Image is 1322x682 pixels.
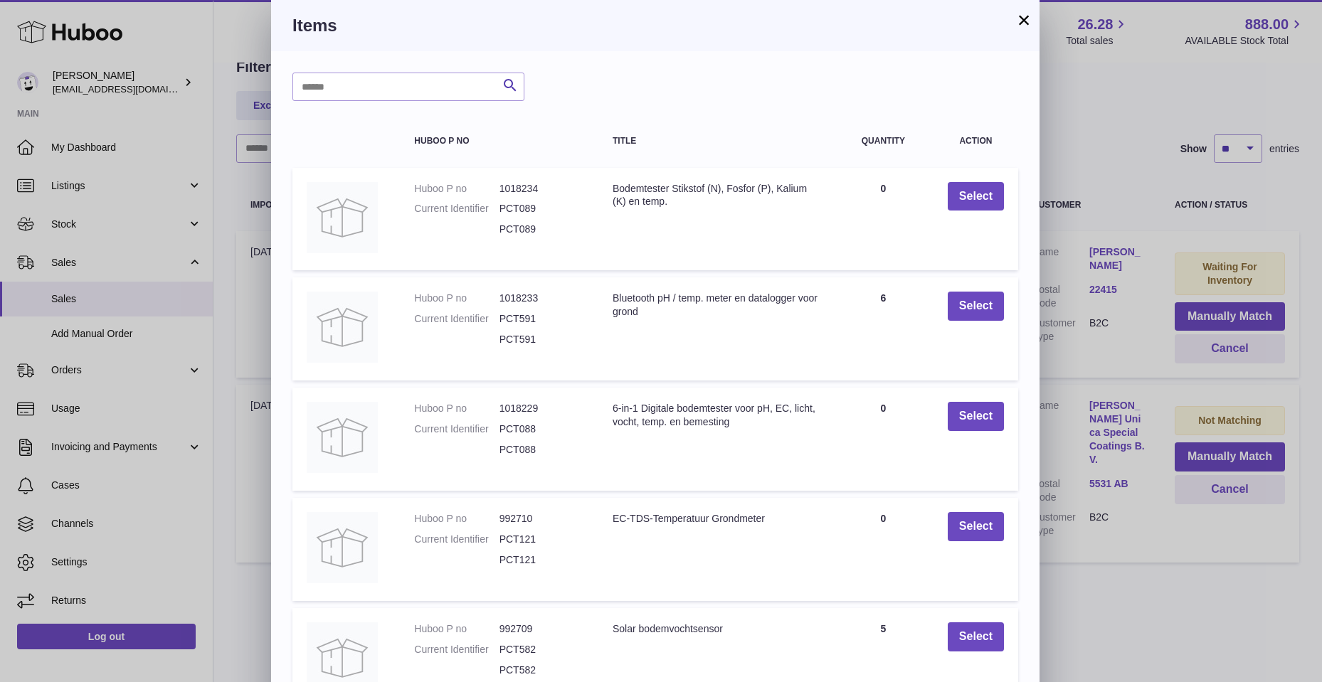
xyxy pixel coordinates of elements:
[499,312,584,326] dd: PCT591
[307,182,378,253] img: Bodemtester Stikstof (N), Fosfor (P), Kalium (K) en temp.
[499,182,584,196] dd: 1018234
[948,622,1004,651] button: Select
[414,512,499,526] dt: Huboo P no
[948,402,1004,431] button: Select
[414,643,499,656] dt: Current Identifier
[414,312,499,326] dt: Current Identifier
[613,402,819,429] div: 6-in-1 Digitale bodemtester voor pH, EC, licht, vocht, temp. en bemesting
[948,512,1004,541] button: Select
[613,622,819,636] div: Solar bodemvochtsensor
[833,498,934,601] td: 0
[414,182,499,196] dt: Huboo P no
[1015,11,1032,28] button: ×
[499,202,584,215] dd: PCT089
[499,333,584,346] dd: PCT591
[598,122,833,160] th: Title
[414,292,499,305] dt: Huboo P no
[613,512,819,526] div: EC-TDS-Temperatuur Grondmeter
[499,622,584,636] dd: 992709
[613,182,819,209] div: Bodemtester Stikstof (N), Fosfor (P), Kalium (K) en temp.
[499,292,584,305] dd: 1018233
[613,292,819,319] div: Bluetooth pH / temp. meter en datalogger voor grond
[934,122,1018,160] th: Action
[307,402,378,473] img: 6-in-1 Digitale bodemtester voor pH, EC, licht, vocht, temp. en bemesting
[414,422,499,436] dt: Current Identifier
[307,512,378,583] img: EC-TDS-Temperatuur Grondmeter
[499,643,584,656] dd: PCT582
[948,182,1004,211] button: Select
[414,533,499,546] dt: Current Identifier
[292,14,1018,37] h3: Items
[499,553,584,567] dd: PCT121
[833,122,934,160] th: Quantity
[307,292,378,363] img: Bluetooth pH / temp. meter en datalogger voor grond
[414,622,499,636] dt: Huboo P no
[499,402,584,415] dd: 1018229
[499,422,584,436] dd: PCT088
[414,202,499,215] dt: Current Identifier
[499,443,584,457] dd: PCT088
[499,223,584,236] dd: PCT089
[833,168,934,271] td: 0
[833,277,934,380] td: 6
[499,664,584,677] dd: PCT582
[948,292,1004,321] button: Select
[414,402,499,415] dt: Huboo P no
[833,388,934,491] td: 0
[499,533,584,546] dd: PCT121
[400,122,598,160] th: Huboo P no
[499,512,584,526] dd: 992710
